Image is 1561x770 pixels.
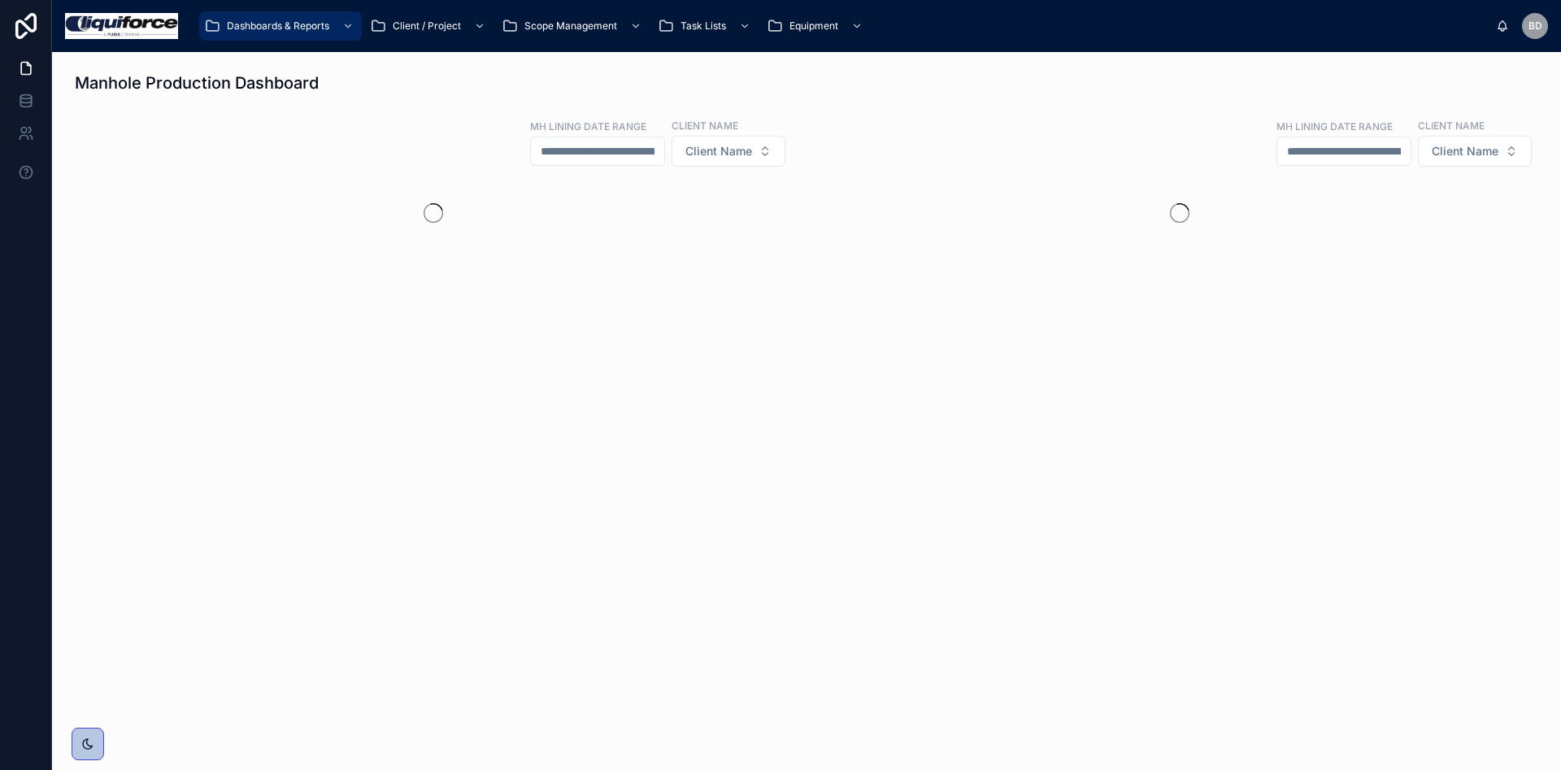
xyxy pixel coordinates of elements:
span: Client / Project [393,20,461,33]
a: Scope Management [497,11,650,41]
a: Task Lists [653,11,759,41]
button: Select Button [672,136,785,167]
span: BD [1528,20,1542,33]
label: Client Name [1418,118,1485,133]
label: Client Name [672,118,738,133]
span: Dashboards & Reports [227,20,329,33]
span: Client Name [685,143,752,159]
span: Scope Management [524,20,617,33]
a: Equipment [762,11,871,41]
span: Client Name [1432,143,1498,159]
label: MH Lining Date Range [530,119,646,133]
span: Equipment [789,20,838,33]
span: Task Lists [680,20,726,33]
img: App logo [65,13,178,39]
a: Client / Project [365,11,494,41]
label: MH Lining Date Range [1276,119,1393,133]
button: Select Button [1418,136,1532,167]
a: Dashboards & Reports [199,11,362,41]
h1: Manhole Production Dashboard [75,72,319,94]
div: scrollable content [191,8,1496,44]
